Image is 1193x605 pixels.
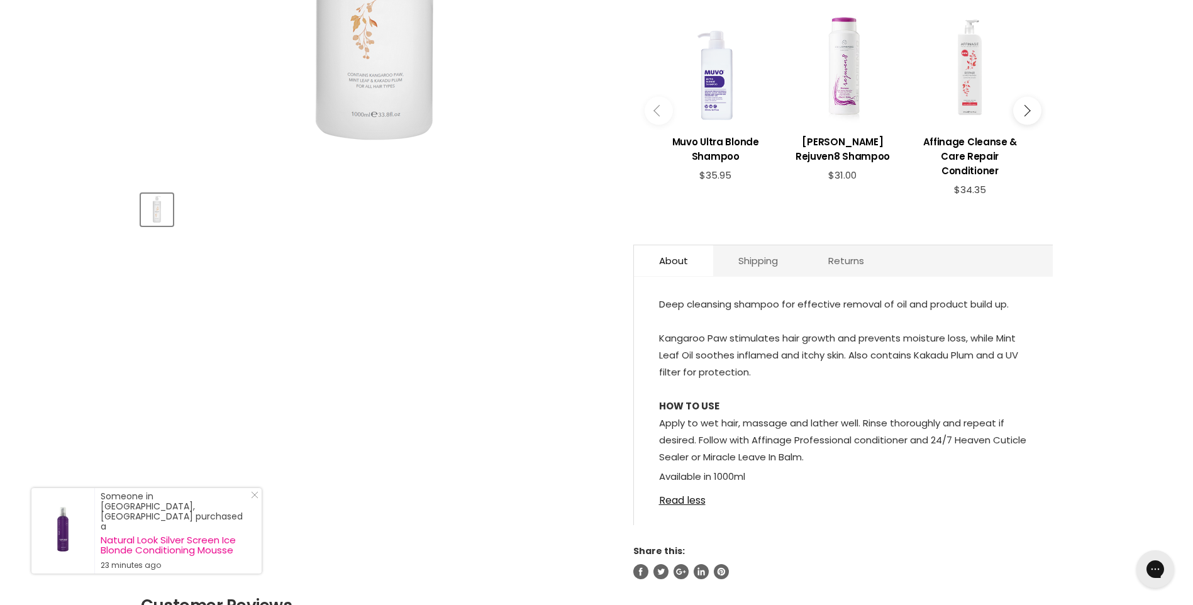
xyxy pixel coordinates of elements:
[913,135,1027,178] h3: Affinage Cleanse & Care Repair Conditioner
[659,296,1028,468] p: Deep cleansing shampoo for effective removal of oil and product build up. Kangaroo Paw stimulates...
[828,169,857,182] span: $31.00
[31,488,94,574] a: Visit product page
[659,487,1028,506] a: Read less
[101,535,249,555] a: Natural Look Silver Screen Ice Blonde Conditioning Mousse
[658,125,773,170] a: View product:Muvo Ultra Blonde Shampoo
[785,125,900,170] a: View product:De Lorenzo Rejuven8 Shampoo
[101,491,249,570] div: Someone in [GEOGRAPHIC_DATA], [GEOGRAPHIC_DATA] purchased a
[913,125,1027,184] a: View product:Affinage Cleanse & Care Repair Conditioner
[713,245,803,276] a: Shipping
[1130,546,1180,592] iframe: Gorgias live chat messenger
[659,468,1028,487] p: Available in 1000ml
[785,135,900,164] h3: [PERSON_NAME] Rejuven8 Shampoo
[142,195,172,225] img: Affinage Cleanse & Care Purifying Shampoo 1L
[699,169,731,182] span: $35.95
[658,135,773,164] h3: Muvo Ultra Blonde Shampoo
[803,245,889,276] a: Returns
[634,245,713,276] a: About
[251,491,258,499] svg: Close Icon
[101,560,249,570] small: 23 minutes ago
[633,545,1053,579] aside: Share this:
[141,194,173,226] button: Affinage Cleanse & Care Purifying Shampoo 1L
[954,183,986,196] span: $34.35
[139,190,613,226] div: Product thumbnails
[246,491,258,504] a: Close Notification
[633,545,685,557] span: Share this:
[659,399,719,413] strong: HOW TO USE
